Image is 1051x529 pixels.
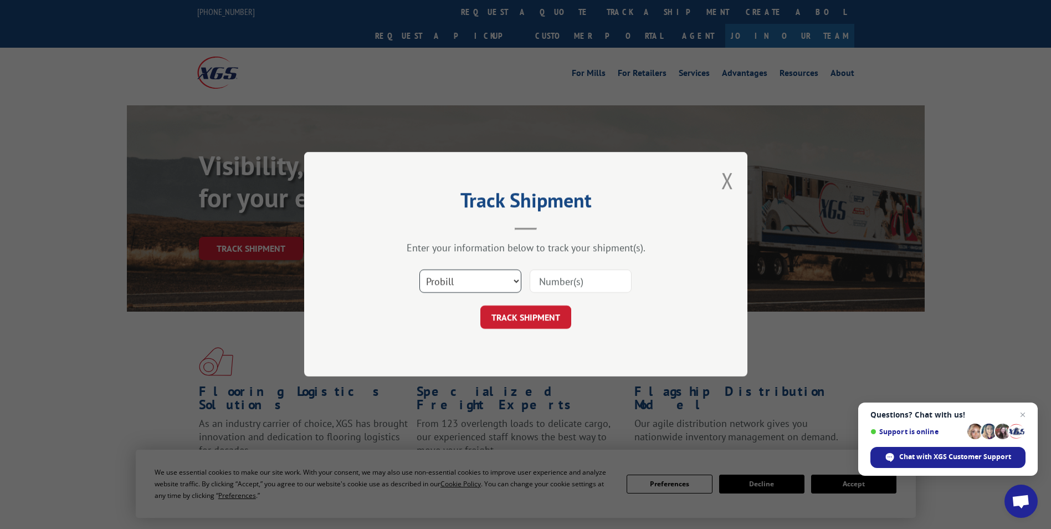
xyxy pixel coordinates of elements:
[870,428,963,436] span: Support is online
[530,270,632,293] input: Number(s)
[870,410,1026,419] span: Questions? Chat with us!
[899,452,1011,462] span: Chat with XGS Customer Support
[360,192,692,213] h2: Track Shipment
[360,242,692,255] div: Enter your information below to track your shipment(s).
[1004,485,1038,518] a: Open chat
[721,166,734,195] button: Close modal
[870,447,1026,468] span: Chat with XGS Customer Support
[480,306,571,329] button: TRACK SHIPMENT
